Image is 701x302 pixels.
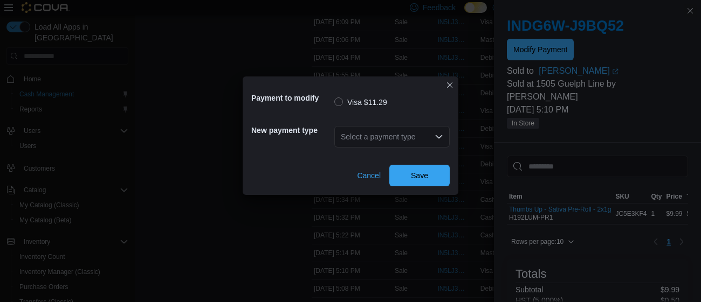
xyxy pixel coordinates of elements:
[334,96,387,109] label: Visa $11.29
[443,79,456,92] button: Closes this modal window
[435,132,443,141] button: Open list of options
[389,165,450,186] button: Save
[251,87,332,109] h5: Payment to modify
[411,170,428,181] span: Save
[251,120,332,141] h5: New payment type
[353,165,385,186] button: Cancel
[357,170,381,181] span: Cancel
[341,130,342,143] input: Accessible screen reader label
